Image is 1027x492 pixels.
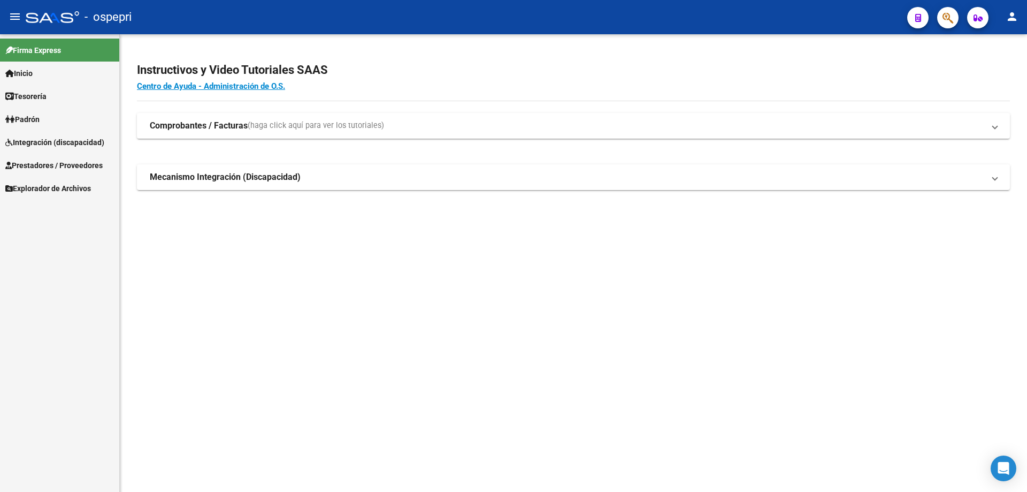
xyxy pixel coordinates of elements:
mat-icon: person [1006,10,1018,23]
span: Firma Express [5,44,61,56]
strong: Comprobantes / Facturas [150,120,248,132]
span: Explorador de Archivos [5,183,91,194]
mat-expansion-panel-header: Mecanismo Integración (Discapacidad) [137,164,1010,190]
span: Integración (discapacidad) [5,137,104,148]
h2: Instructivos y Video Tutoriales SAAS [137,60,1010,80]
a: Centro de Ayuda - Administración de O.S. [137,81,285,91]
span: Prestadores / Proveedores [5,160,103,171]
span: (haga click aquí para ver los tutoriales) [248,120,384,132]
span: Inicio [5,67,33,79]
span: - ospepri [85,5,132,29]
div: Open Intercom Messenger [991,456,1016,481]
mat-icon: menu [9,10,21,23]
mat-expansion-panel-header: Comprobantes / Facturas(haga click aquí para ver los tutoriales) [137,113,1010,139]
strong: Mecanismo Integración (Discapacidad) [150,171,301,183]
span: Tesorería [5,90,47,102]
span: Padrón [5,113,40,125]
